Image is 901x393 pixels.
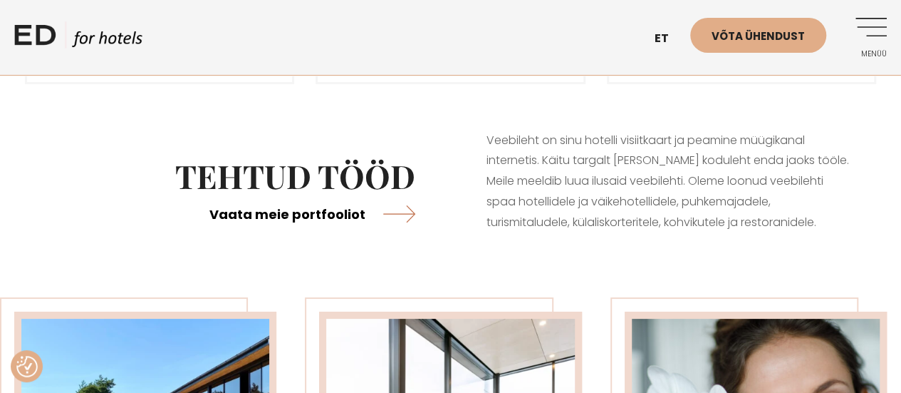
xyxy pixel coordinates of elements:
[647,21,690,56] a: et
[848,18,887,57] a: Menüü
[848,50,887,58] span: Menüü
[16,356,38,377] button: Nõusolekueelistused
[16,356,38,377] img: Revisit consent button
[486,131,852,233] p: Veebileht on sinu hotelli visiitkaart ja peamine müügikanal internetis. Käitu targalt [PERSON_NAM...
[690,18,826,53] a: Võta ühendust
[50,156,415,195] h2: Tehtud tööd
[14,21,142,57] a: ED HOTELS
[209,195,415,233] a: Vaata meie portfooliot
